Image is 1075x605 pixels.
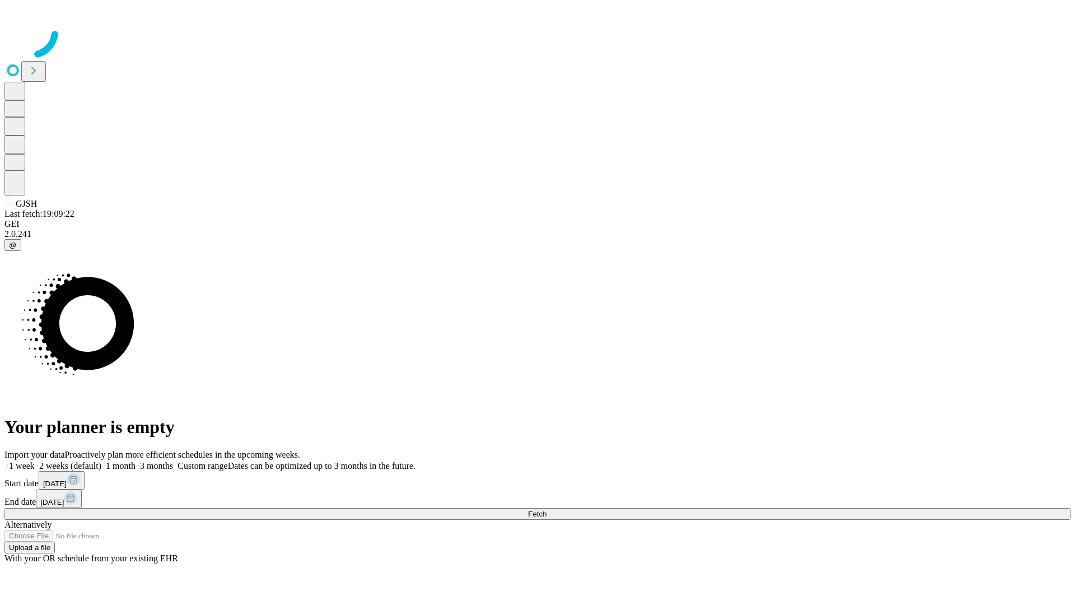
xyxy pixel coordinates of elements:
[4,542,55,553] button: Upload a file
[140,461,173,471] span: 3 months
[228,461,415,471] span: Dates can be optimized up to 3 months in the future.
[177,461,227,471] span: Custom range
[43,480,67,488] span: [DATE]
[4,239,21,251] button: @
[4,209,74,218] span: Last fetch: 19:09:22
[106,461,135,471] span: 1 month
[39,471,85,490] button: [DATE]
[4,219,1071,229] div: GEI
[4,520,52,529] span: Alternatively
[65,450,300,459] span: Proactively plan more efficient schedules in the upcoming weeks.
[4,417,1071,438] h1: Your planner is empty
[4,553,178,563] span: With your OR schedule from your existing EHR
[4,471,1071,490] div: Start date
[9,461,35,471] span: 1 week
[40,498,64,506] span: [DATE]
[9,241,17,249] span: @
[16,199,37,208] span: GJSH
[4,229,1071,239] div: 2.0.241
[528,510,546,518] span: Fetch
[39,461,101,471] span: 2 weeks (default)
[36,490,82,508] button: [DATE]
[4,508,1071,520] button: Fetch
[4,490,1071,508] div: End date
[4,450,65,459] span: Import your data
